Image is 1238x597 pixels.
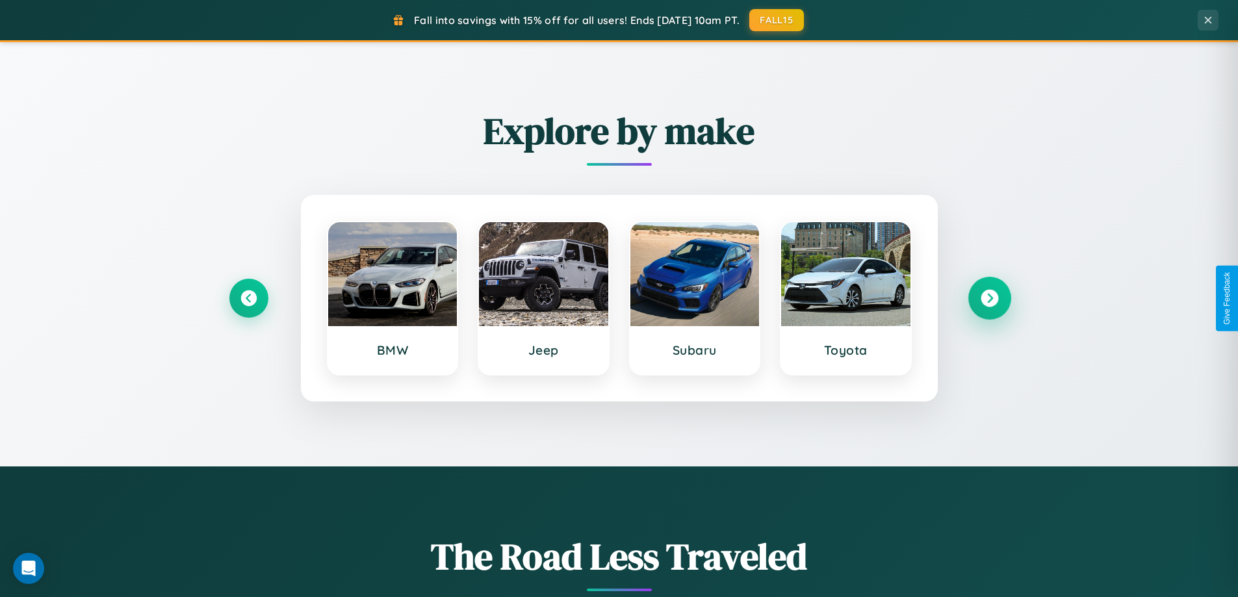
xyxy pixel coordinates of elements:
div: Open Intercom Messenger [13,553,44,584]
h3: Subaru [643,342,747,358]
span: Fall into savings with 15% off for all users! Ends [DATE] 10am PT. [414,14,740,27]
h3: Toyota [794,342,897,358]
div: Give Feedback [1222,272,1232,325]
button: FALL15 [749,9,804,31]
h2: Explore by make [229,106,1009,156]
h3: Jeep [492,342,595,358]
h1: The Road Less Traveled [229,531,1009,581]
h3: BMW [341,342,445,358]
